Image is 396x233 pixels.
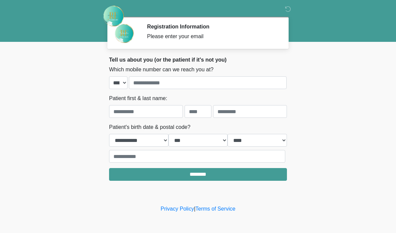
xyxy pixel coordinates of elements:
a: Privacy Policy [161,206,194,212]
label: Patient's birth date & postal code? [109,123,190,131]
a: Terms of Service [195,206,235,212]
img: Agent Avatar [114,23,134,44]
label: Which mobile number can we reach you at? [109,66,213,74]
label: Patient first & last name: [109,94,167,102]
a: | [194,206,195,212]
div: Please enter your email [147,32,277,41]
img: Rehydrate Aesthetics & Wellness Logo [102,5,125,27]
h2: Tell us about you (or the patient if it's not you) [109,57,287,63]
